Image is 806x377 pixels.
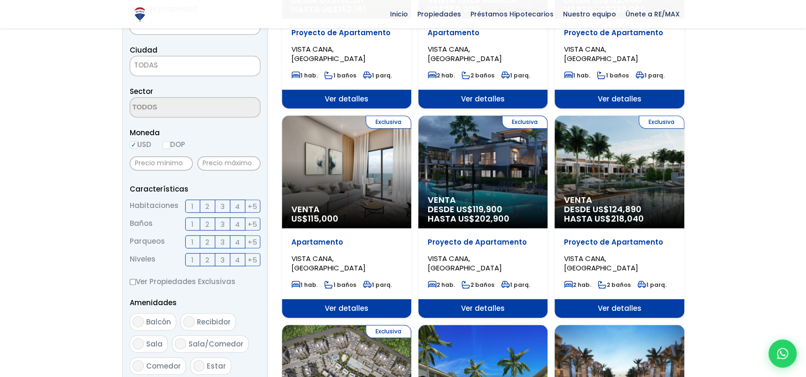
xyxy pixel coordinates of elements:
[130,98,221,118] textarea: Search
[428,238,538,247] p: Proyecto de Apartamento
[235,236,240,248] span: 4
[462,71,494,79] span: 2 baños
[324,71,356,79] span: 1 baños
[502,115,548,129] span: Exclusiva
[462,281,494,289] span: 2 baños
[428,195,538,205] span: Venta
[133,338,144,349] input: Sala
[248,254,257,266] span: +5
[193,360,204,371] input: Estar
[282,115,411,318] a: Exclusiva Venta US$115,000 Apartamento VISTA CANA, [GEOGRAPHIC_DATA] 1 hab. 1 baños 1 parq. Ver d...
[564,71,590,79] span: 1 hab.
[291,44,366,63] span: VISTA CANA, [GEOGRAPHIC_DATA]
[205,218,209,230] span: 2
[363,281,392,289] span: 1 parq.
[611,213,644,224] span: 218,040
[282,90,411,108] span: Ver detalles
[130,86,153,96] span: Sector
[133,316,144,327] input: Balcón
[637,281,666,289] span: 1 parq.
[291,213,338,224] span: US$
[130,127,260,138] span: Moneda
[132,6,148,23] img: Logo de REMAX
[564,281,591,289] span: 2 hab.
[130,297,260,308] p: Amenidades
[418,115,548,318] a: Exclusiva Venta DESDE US$119,900 HASTA US$202,900 Proyecto de Apartamento VISTA CANA, [GEOGRAPHIC...
[428,71,455,79] span: 2 hab.
[555,90,684,108] span: Ver detalles
[197,156,260,170] input: Precio máximo
[205,200,209,212] span: 2
[248,200,257,212] span: +5
[366,325,411,338] span: Exclusiva
[130,276,260,287] label: Ver Propiedades Exclusivas
[291,71,318,79] span: 1 hab.
[205,236,209,248] span: 2
[183,316,195,327] input: Recibidor
[428,214,538,223] span: HASTA US$
[207,361,226,371] span: Estar
[639,115,684,129] span: Exclusiva
[146,339,163,349] span: Sala
[130,141,137,149] input: USD
[564,195,674,205] span: Venta
[564,205,674,223] span: DESDE US$
[130,217,153,231] span: Baños
[555,115,684,318] a: Exclusiva Venta DESDE US$124,890 HASTA US$218,040 Proyecto de Apartamento VISTA CANA, [GEOGRAPHIC...
[428,281,455,289] span: 2 hab.
[366,115,411,129] span: Exclusiva
[191,254,194,266] span: 1
[191,236,194,248] span: 1
[130,138,151,150] label: USD
[163,141,170,149] input: DOP
[291,281,318,289] span: 1 hab.
[413,7,466,21] span: Propiedades
[291,205,402,214] span: Venta
[175,338,186,349] input: Sala/Comedor
[282,299,411,318] span: Ver detalles
[324,281,356,289] span: 1 baños
[130,235,165,248] span: Parqueos
[235,254,240,266] span: 4
[205,254,209,266] span: 2
[564,254,638,273] span: VISTA CANA, [GEOGRAPHIC_DATA]
[220,254,225,266] span: 3
[197,317,231,327] span: Recibidor
[621,7,684,21] span: Únete a RE/MAX
[308,213,338,224] span: 115,000
[146,361,181,371] span: Comedor
[235,200,240,212] span: 4
[291,28,402,38] p: Proyecto de Apartamento
[133,360,144,371] input: Comedor
[191,218,194,230] span: 1
[220,218,225,230] span: 3
[598,281,631,289] span: 2 baños
[130,45,157,55] span: Ciudad
[363,71,392,79] span: 1 parq.
[501,71,530,79] span: 1 parq.
[130,200,179,213] span: Habitaciones
[235,218,240,230] span: 4
[163,138,185,150] label: DOP
[130,253,156,266] span: Niveles
[130,56,260,76] span: TODAS
[635,71,665,79] span: 1 parq.
[188,339,243,349] span: Sala/Comedor
[473,203,502,215] span: 119,900
[146,317,171,327] span: Balcón
[191,200,194,212] span: 1
[564,214,674,223] span: HASTA US$
[220,236,225,248] span: 3
[558,7,621,21] span: Nuestro equipo
[385,7,413,21] span: Inicio
[428,28,538,38] p: Apartamento
[475,213,509,224] span: 202,900
[134,60,158,70] span: TODAS
[564,238,674,247] p: Proyecto de Apartamento
[428,44,502,63] span: VISTA CANA, [GEOGRAPHIC_DATA]
[220,200,225,212] span: 3
[597,71,629,79] span: 1 baños
[564,44,638,63] span: VISTA CANA, [GEOGRAPHIC_DATA]
[291,254,366,273] span: VISTA CANA, [GEOGRAPHIC_DATA]
[428,254,502,273] span: VISTA CANA, [GEOGRAPHIC_DATA]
